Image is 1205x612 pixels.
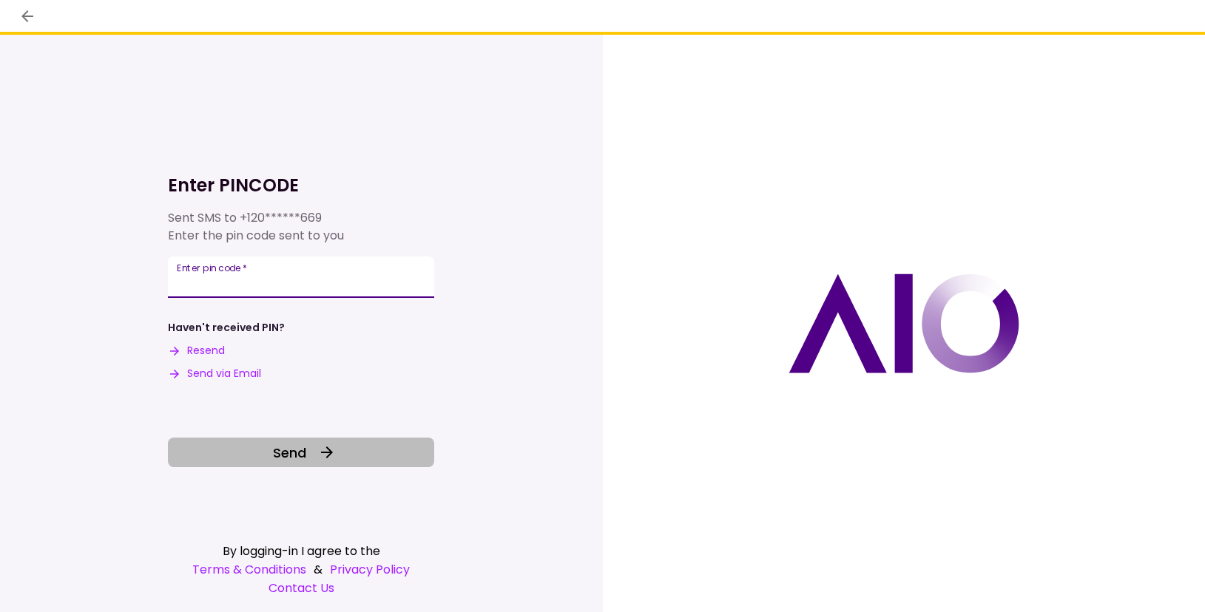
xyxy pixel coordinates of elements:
button: Send via Email [168,366,261,381]
a: Contact Us [168,579,434,597]
h1: Enter PINCODE [168,174,434,197]
div: Sent SMS to Enter the pin code sent to you [168,209,434,245]
button: back [15,4,40,29]
div: By logging-in I agree to the [168,542,434,560]
button: Resend [168,343,225,358]
img: AIO logo [789,273,1019,373]
a: Privacy Policy [330,560,410,579]
div: & [168,560,434,579]
a: Terms & Conditions [192,560,306,579]
label: Enter pin code [177,262,247,274]
div: Haven't received PIN? [168,320,285,336]
button: Send [168,438,434,467]
span: Send [273,443,306,463]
